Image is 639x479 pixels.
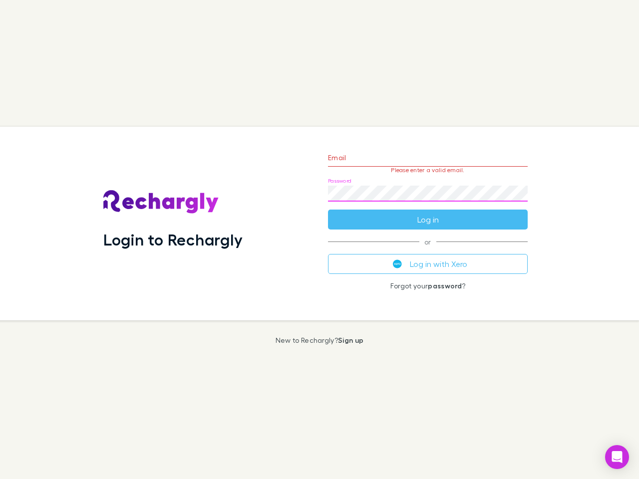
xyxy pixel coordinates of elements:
[605,445,629,469] div: Open Intercom Messenger
[328,254,528,274] button: Log in with Xero
[328,167,528,174] p: Please enter a valid email.
[103,230,243,249] h1: Login to Rechargly
[328,177,351,185] label: Password
[338,336,363,344] a: Sign up
[428,281,462,290] a: password
[328,241,528,242] span: or
[328,210,528,230] button: Log in
[103,190,219,214] img: Rechargly's Logo
[276,336,364,344] p: New to Rechargly?
[328,282,528,290] p: Forgot your ?
[393,259,402,268] img: Xero's logo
